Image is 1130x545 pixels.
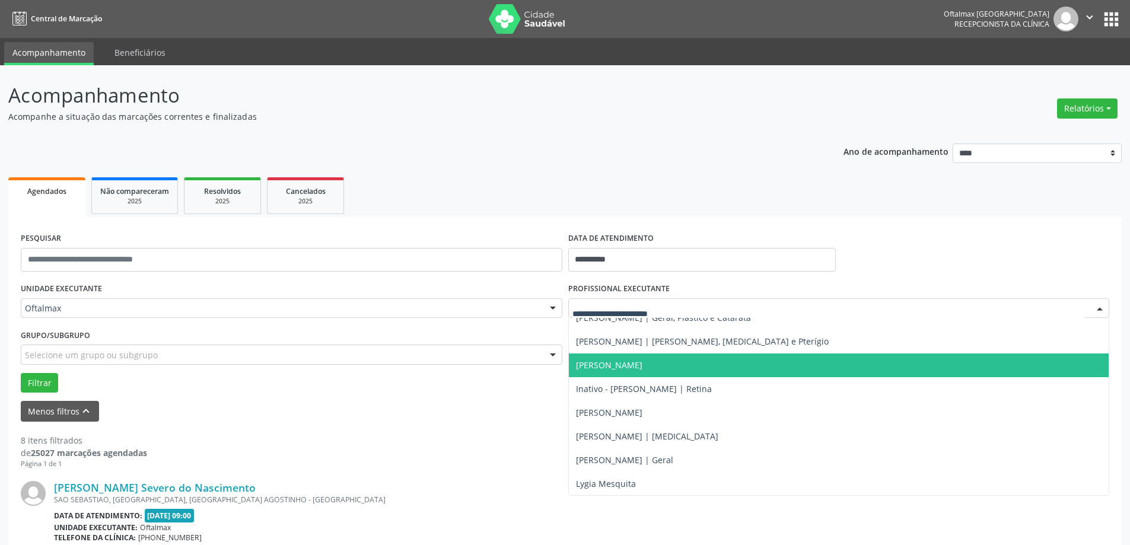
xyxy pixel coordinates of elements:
span: [PHONE_NUMBER] [138,533,202,543]
span: [PERSON_NAME] [576,407,642,418]
p: Ano de acompanhamento [843,144,948,158]
span: Agendados [27,186,66,196]
span: Oftalmax [140,522,171,533]
div: Página 1 de 1 [21,459,147,469]
span: [PERSON_NAME] | [PERSON_NAME], [MEDICAL_DATA] e Pterígio [576,336,829,347]
span: Oftalmax [25,302,538,314]
span: [PERSON_NAME] | Geral [576,454,673,466]
div: de [21,447,147,459]
img: img [21,481,46,506]
span: Recepcionista da clínica [954,19,1049,29]
button: Menos filtroskeyboard_arrow_up [21,401,99,422]
span: Selecione um grupo ou subgrupo [25,349,158,361]
b: Telefone da clínica: [54,533,136,543]
span: [DATE] 09:00 [145,509,195,522]
strong: 25027 marcações agendadas [31,447,147,458]
label: Grupo/Subgrupo [21,326,90,345]
span: Central de Marcação [31,14,102,24]
label: UNIDADE EXECUTANTE [21,280,102,298]
a: Acompanhamento [4,42,94,65]
button:  [1078,7,1101,31]
span: [PERSON_NAME] [576,359,642,371]
button: Filtrar [21,373,58,393]
div: 2025 [276,197,335,206]
a: [PERSON_NAME] Severo do Nascimento [54,481,256,494]
b: Data de atendimento: [54,511,142,521]
div: 2025 [100,197,169,206]
button: apps [1101,9,1122,30]
span: [PERSON_NAME] | [MEDICAL_DATA] [576,431,718,442]
p: Acompanhe a situação das marcações correntes e finalizadas [8,110,788,123]
span: Lygia Mesquita [576,478,636,489]
button: Relatórios [1057,98,1118,119]
span: Cancelados [286,186,326,196]
label: PESQUISAR [21,230,61,248]
a: Central de Marcação [8,9,102,28]
span: Inativo - [PERSON_NAME] | Retina [576,383,712,394]
span: Resolvidos [204,186,241,196]
label: PROFISSIONAL EXECUTANTE [568,280,670,298]
b: Unidade executante: [54,522,138,533]
span: [PERSON_NAME] | Geral, Plastico e Catarata [576,312,751,323]
p: Acompanhamento [8,81,788,110]
i: keyboard_arrow_up [79,404,93,417]
label: DATA DE ATENDIMENTO [568,230,654,248]
span: Não compareceram [100,186,169,196]
div: 8 itens filtrados [21,434,147,447]
div: Oftalmax [GEOGRAPHIC_DATA] [944,9,1049,19]
div: 2025 [193,197,252,206]
i:  [1083,11,1096,24]
img: img [1053,7,1078,31]
div: SAO SEBASTIAO, [GEOGRAPHIC_DATA], [GEOGRAPHIC_DATA] AGOSTINHO - [GEOGRAPHIC_DATA] [54,495,931,505]
a: Beneficiários [106,42,174,63]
